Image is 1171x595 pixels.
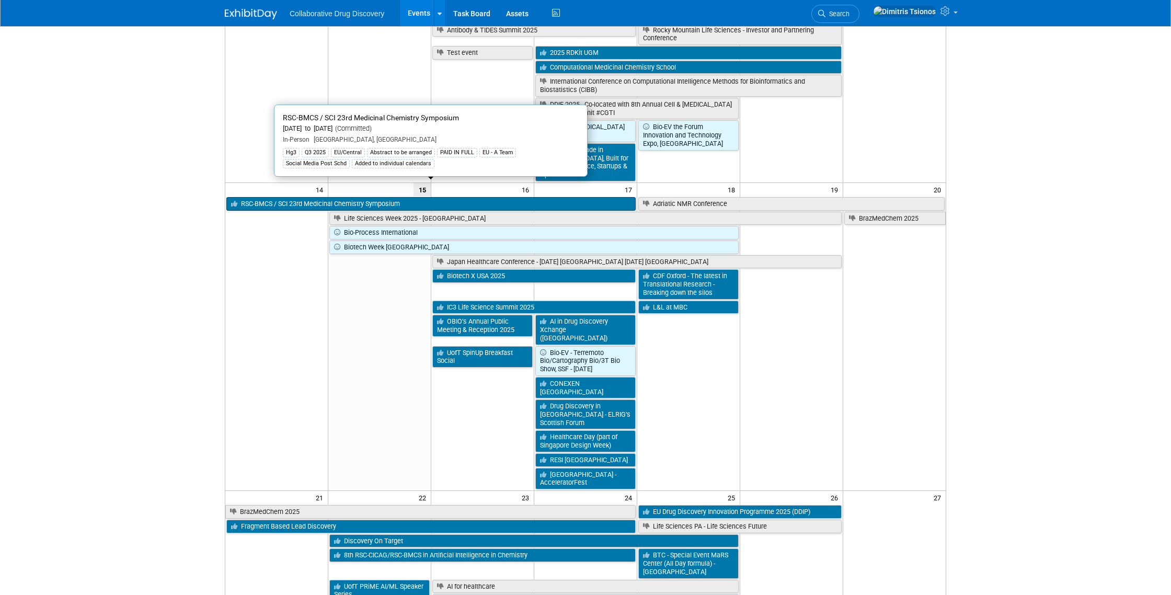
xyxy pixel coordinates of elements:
a: Antibody & TIDES Summit 2025 [432,24,636,37]
span: 26 [830,491,843,504]
a: Bio-EV - Terremoto Bio/Cartography Bio/3T Bio Show, SSF - [DATE] [535,346,636,376]
img: Dimitris Tsionos [873,6,936,17]
a: Bio-EV the Forum Innovation and Technology Expo, [GEOGRAPHIC_DATA] [638,120,739,150]
div: EU - A Team [479,148,516,157]
a: CDF Oxford - The latest in Translational Research - Breaking down the silos [638,269,739,299]
a: Computational Medicinal Chemistry School [535,61,842,74]
span: Search [825,10,849,18]
a: Life Sciences Week 2025 - [GEOGRAPHIC_DATA] [329,212,841,225]
span: 23 [521,491,534,504]
a: Healthcare Day (part of Singapore Design Week) [535,430,636,452]
span: 25 [727,491,740,504]
img: ExhibitDay [225,9,277,19]
a: L&L at MBC [638,301,739,314]
span: 24 [624,491,637,504]
span: 17 [624,183,637,196]
span: [GEOGRAPHIC_DATA], [GEOGRAPHIC_DATA] [309,136,437,143]
div: Q3 2025 [302,148,329,157]
a: AI in Drug Discovery Xchange ([GEOGRAPHIC_DATA]) [535,315,636,345]
div: Added to individual calendars [352,159,434,168]
span: (Committed) [332,124,372,132]
a: Drug Discovery in [GEOGRAPHIC_DATA] - ELRIG’s Scottish Forum [535,399,636,429]
a: International Conference on Computational Intelligence Methods for Bioinformatics and Biostatisti... [535,75,842,96]
a: [GEOGRAPHIC_DATA] - AcceleratorFest [535,468,636,489]
div: PAID IN FULL [437,148,477,157]
a: Discovery On Target [329,534,738,548]
a: RSC-BMCS / SCI 23rd Medicinal Chemistry Symposium [226,197,636,211]
a: 2025 RDKit UGM [535,46,842,60]
a: Fragment Based Lead Discovery [226,520,636,533]
a: Test event [432,46,533,60]
div: Social Media Post Schd [283,159,350,168]
span: 15 [414,183,431,196]
a: RESI [GEOGRAPHIC_DATA] [535,453,636,467]
div: EU/Central [331,148,365,157]
span: Collaborative Drug Discovery [290,9,384,18]
a: Search [811,5,859,23]
span: 18 [727,183,740,196]
span: 21 [315,491,328,504]
span: In-Person [283,136,309,143]
span: 20 [933,183,946,196]
span: 16 [521,183,534,196]
a: EU Drug Discovery Innovation Programme 2025 (DDIP) [638,505,842,519]
a: DDIF 2025 - Co-located with 8th Annual Cell & [MEDICAL_DATA] Innovation Summit #CGTI [535,98,739,119]
span: 27 [933,491,946,504]
div: [DATE] to [DATE] [283,124,579,133]
div: Hg3 [283,148,300,157]
a: Japan Healthcare Conference - [DATE] [GEOGRAPHIC_DATA] [DATE] [GEOGRAPHIC_DATA] [432,255,841,269]
a: IC3 Life Science Summit 2025 [432,301,636,314]
a: Adriatic NMR Conference [638,197,945,211]
a: BrazMedChem 2025 [225,505,636,519]
a: Rocky Mountain Life Sciences - Investor and Partnering Conference [638,24,842,45]
a: Biotech Week [GEOGRAPHIC_DATA] [329,241,738,254]
div: Abstract to be arranged [367,148,435,157]
a: BTC - Special Event MaRS Center (All Day formula) - [GEOGRAPHIC_DATA] [638,548,739,578]
a: BrazMedChem 2025 [844,212,946,225]
span: 19 [830,183,843,196]
a: Bio-Process International [329,226,738,239]
a: CONEXEN [GEOGRAPHIC_DATA] [535,377,636,398]
a: Life Sciences PA - Life Sciences Future [638,520,842,533]
a: OBIO’s Annual Public Meeting & Reception 2025 [432,315,533,336]
span: 22 [418,491,431,504]
span: 14 [315,183,328,196]
span: RSC-BMCS / SCI 23rd Medicinal Chemistry Symposium [283,113,459,122]
a: Biotech X USA 2025 [432,269,636,283]
a: AI for healthcare [432,580,739,593]
a: 8th RSC-CICAG/RSC-BMCS in Artificial Intelligence in Chemistry [329,548,636,562]
a: UofT SpinUp Breakfast Social [432,346,533,368]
